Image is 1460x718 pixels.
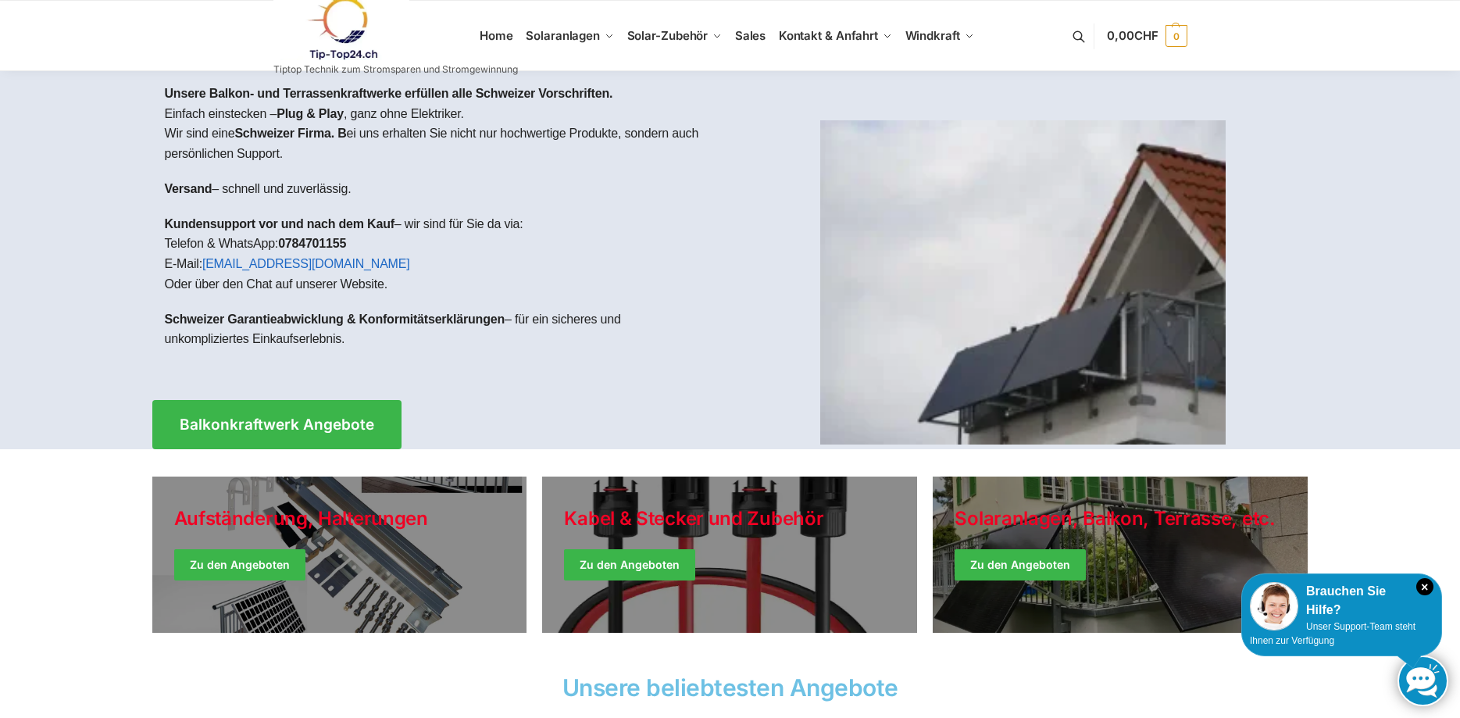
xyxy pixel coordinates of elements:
[620,1,728,71] a: Solar-Zubehör
[165,217,394,230] strong: Kundensupport vor und nach dem Kauf
[165,182,212,195] strong: Versand
[165,214,718,294] p: – wir sind für Sie da via: Telefon & WhatsApp: E-Mail: Oder über den Chat auf unserer Website.
[1166,25,1187,47] span: 0
[1250,582,1433,620] div: Brauchen Sie Hilfe?
[277,107,344,120] strong: Plug & Play
[1250,582,1298,630] img: Customer service
[165,313,505,326] strong: Schweizer Garantieabwicklung & Konformitätserklärungen
[234,127,346,140] strong: Schweizer Firma. B
[1134,28,1158,43] span: CHF
[735,28,766,43] span: Sales
[152,477,527,633] a: Holiday Style
[165,87,613,100] strong: Unsere Balkon- und Terrassenkraftwerke erfüllen alle Schweizer Vorschriften.
[779,28,878,43] span: Kontakt & Anfahrt
[180,417,374,432] span: Balkonkraftwerk Angebote
[278,237,346,250] strong: 0784701155
[519,1,620,71] a: Solaranlagen
[165,179,718,199] p: – schnell und zuverlässig.
[820,120,1226,445] img: Home 1
[152,400,402,449] a: Balkonkraftwerk Angebote
[542,477,917,633] a: Holiday Style
[905,28,960,43] span: Windkraft
[1416,578,1433,595] i: Schließen
[772,1,898,71] a: Kontakt & Anfahrt
[526,28,600,43] span: Solaranlagen
[728,1,772,71] a: Sales
[1107,13,1187,59] a: 0,00CHF 0
[152,71,730,377] div: Einfach einstecken – , ganz ohne Elektriker.
[1107,28,1158,43] span: 0,00
[627,28,709,43] span: Solar-Zubehör
[152,676,1308,699] h2: Unsere beliebtesten Angebote
[202,257,410,270] a: [EMAIL_ADDRESS][DOMAIN_NAME]
[933,477,1308,633] a: Winter Jackets
[1250,621,1415,646] span: Unser Support-Team steht Ihnen zur Verfügung
[165,123,718,163] p: Wir sind eine ei uns erhalten Sie nicht nur hochwertige Produkte, sondern auch persönlichen Support.
[898,1,980,71] a: Windkraft
[273,65,518,74] p: Tiptop Technik zum Stromsparen und Stromgewinnung
[165,309,718,349] p: – für ein sicheres und unkompliziertes Einkaufserlebnis.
